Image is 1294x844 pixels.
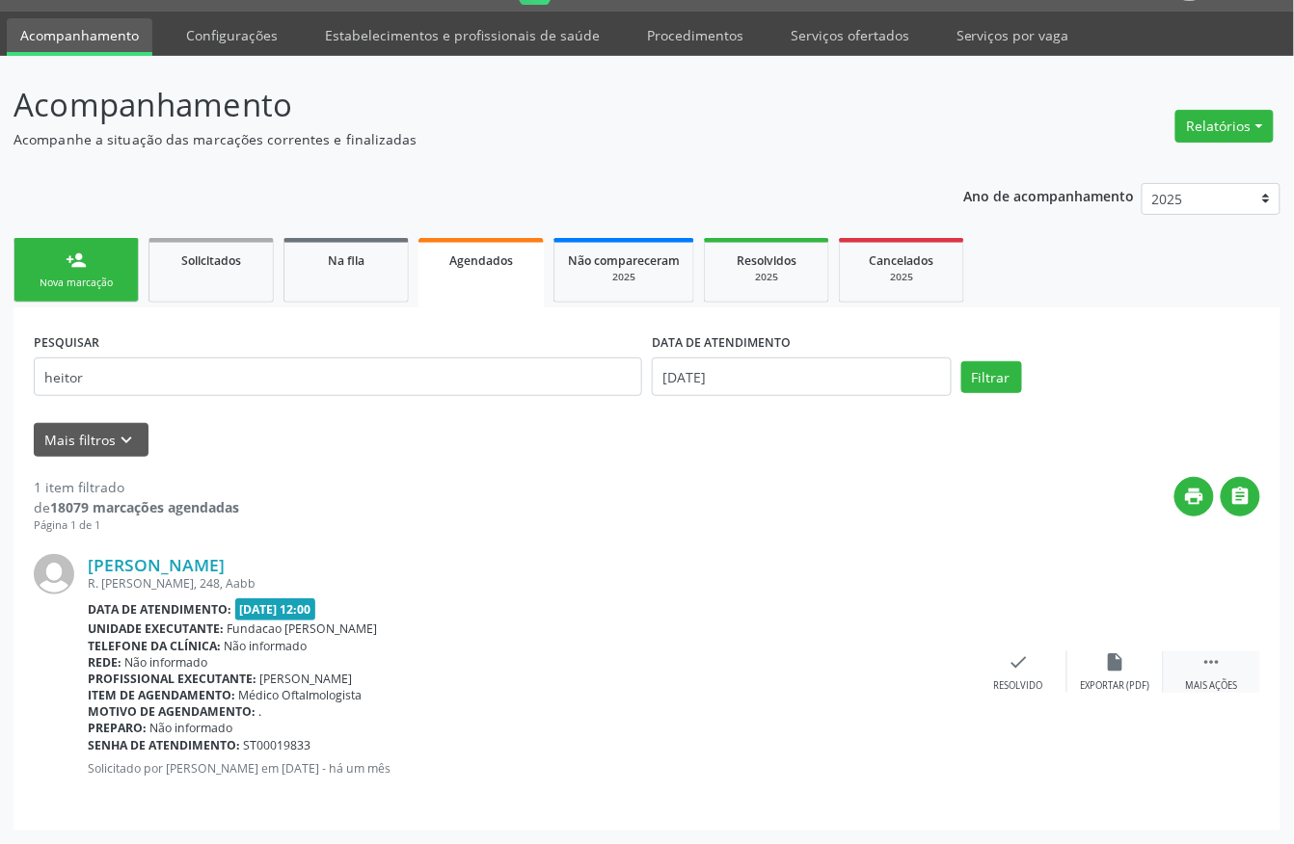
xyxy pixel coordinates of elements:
[173,18,291,52] a: Configurações
[66,250,87,271] div: person_add
[13,129,901,149] p: Acompanhe a situação das marcações correntes e finalizadas
[1186,679,1238,693] div: Mais ações
[777,18,923,52] a: Serviços ofertados
[88,620,224,637] b: Unidade executante:
[117,430,138,451] i: keyboard_arrow_down
[239,687,363,703] span: Médico Oftalmologista
[311,18,613,52] a: Estabelecimentos e profissionais de saúde
[88,760,971,777] p: Solicitado por [PERSON_NAME] em [DATE] - há um mês
[88,703,256,720] b: Motivo de agendamento:
[225,638,308,654] span: Não informado
[1105,651,1126,673] i: insert_drive_file
[50,498,239,516] strong: 18079 marcações agendadas
[994,679,1043,693] div: Resolvido
[1175,110,1274,143] button: Relatórios
[964,183,1135,207] p: Ano de acompanhamento
[244,737,311,753] span: ST00019833
[88,575,971,592] div: R. [PERSON_NAME], 248, Aabb
[125,654,208,671] span: Não informado
[259,703,262,720] span: .
[34,497,239,517] div: de
[260,671,353,687] span: [PERSON_NAME]
[34,517,239,534] div: Página 1 de 1
[634,18,757,52] a: Procedimentos
[88,720,147,736] b: Preparo:
[235,598,316,620] span: [DATE] 12:00
[34,357,642,396] input: Nome, CNS
[1174,477,1214,516] button: print
[652,328,791,357] label: DATA DE ATENDIMENTO
[181,252,241,269] span: Solicitados
[150,720,233,736] span: Não informado
[228,620,378,637] span: Fundacao [PERSON_NAME]
[88,654,121,671] b: Rede:
[88,638,221,654] b: Telefone da clínica:
[34,423,148,457] button: Mais filtroskeyboard_arrow_down
[718,270,815,284] div: 2025
[853,270,950,284] div: 2025
[1221,477,1260,516] button: 
[34,328,99,357] label: PESQUISAR
[28,276,124,290] div: Nova marcação
[568,270,680,284] div: 2025
[943,18,1083,52] a: Serviços por vaga
[88,601,231,618] b: Data de atendimento:
[34,554,74,594] img: img
[737,252,796,269] span: Resolvidos
[1230,486,1252,507] i: 
[328,252,364,269] span: Na fila
[961,361,1022,394] button: Filtrar
[449,252,513,269] span: Agendados
[88,671,256,687] b: Profissional executante:
[652,357,952,396] input: Selecione um intervalo
[568,252,680,269] span: Não compareceram
[88,737,240,753] b: Senha de atendimento:
[13,81,901,129] p: Acompanhamento
[1081,679,1150,693] div: Exportar (PDF)
[1184,486,1205,507] i: print
[7,18,152,56] a: Acompanhamento
[1009,651,1030,673] i: check
[88,687,235,703] b: Item de agendamento:
[1201,651,1223,673] i: 
[88,554,225,575] a: [PERSON_NAME]
[34,477,239,497] div: 1 item filtrado
[870,252,934,269] span: Cancelados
